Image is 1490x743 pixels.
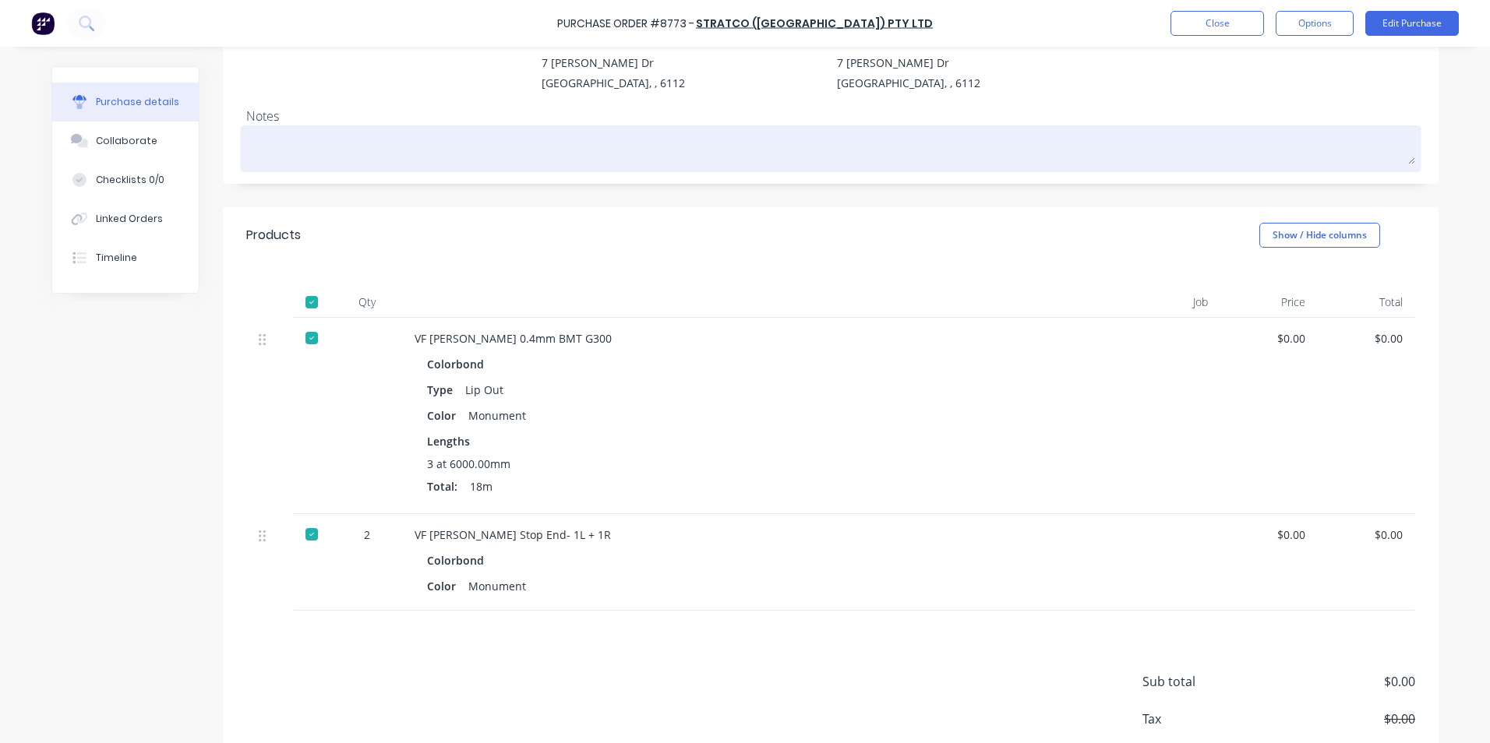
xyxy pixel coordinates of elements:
[1103,287,1220,318] div: Job
[427,379,465,401] div: Type
[557,16,694,32] div: Purchase Order #8773 -
[1365,11,1459,36] button: Edit Purchase
[96,251,137,265] div: Timeline
[246,226,301,245] div: Products
[427,478,457,495] span: Total:
[415,526,1091,543] div: VF [PERSON_NAME] Stop End- 1L + 1R
[542,75,685,91] div: [GEOGRAPHIC_DATA], , 6112
[427,575,468,597] div: Color
[415,330,1091,347] div: VF [PERSON_NAME] 0.4mm BMT G300
[470,478,493,495] span: 18m
[427,456,510,472] span: 3 at 6000.00mm
[96,212,163,226] div: Linked Orders
[427,353,490,375] div: Colorbond
[1259,223,1380,248] button: Show / Hide columns
[1330,330,1403,347] div: $0.00
[1276,11,1354,36] button: Options
[96,95,179,109] div: Purchase details
[837,75,980,91] div: [GEOGRAPHIC_DATA], , 6112
[468,575,526,597] div: Monument
[31,12,55,35] img: Factory
[427,549,490,572] div: Colorbond
[542,55,685,71] div: 7 [PERSON_NAME] Dr
[1170,11,1264,36] button: Close
[246,107,1415,125] div: Notes
[52,160,199,199] button: Checklists 0/0
[52,199,199,238] button: Linked Orders
[1233,526,1305,543] div: $0.00
[1318,287,1415,318] div: Total
[1259,710,1415,728] span: $0.00
[1142,672,1259,691] span: Sub total
[52,83,199,121] button: Purchase details
[427,404,468,427] div: Color
[96,134,157,148] div: Collaborate
[465,379,503,401] div: Lip Out
[1259,672,1415,691] span: $0.00
[1220,287,1318,318] div: Price
[1330,526,1403,543] div: $0.00
[96,173,164,187] div: Checklists 0/0
[696,16,933,31] a: Stratco ([GEOGRAPHIC_DATA]) Pty Ltd
[52,238,199,277] button: Timeline
[344,526,390,543] div: 2
[1233,330,1305,347] div: $0.00
[332,287,402,318] div: Qty
[468,404,526,427] div: Monument
[427,433,470,449] span: Lengths
[837,55,980,71] div: 7 [PERSON_NAME] Dr
[52,121,199,160] button: Collaborate
[1142,710,1259,728] span: Tax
